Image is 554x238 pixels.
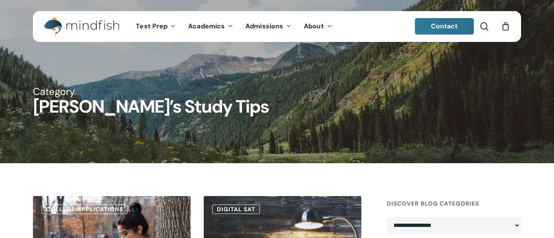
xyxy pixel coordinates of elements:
a: Academics [182,23,239,30]
nav: Main Menu [130,11,338,42]
span: Category [33,85,75,98]
header: Main Menu [33,11,521,42]
a: Test Prep [130,23,182,30]
span: About [304,22,324,30]
a: Digital SAT [212,204,260,214]
span: Admissions [245,22,283,30]
span: Test Prep [136,22,168,30]
span: Academics [188,22,225,30]
a: About [298,23,338,30]
a: College Applications [41,204,128,214]
a: Cart [501,22,510,31]
h4: Discover Blog Categories [387,196,521,211]
a: Contact [415,18,474,35]
span: Contact [431,22,458,30]
h1: [PERSON_NAME]’s Study Tips [33,98,521,116]
a: Admissions [239,23,298,30]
